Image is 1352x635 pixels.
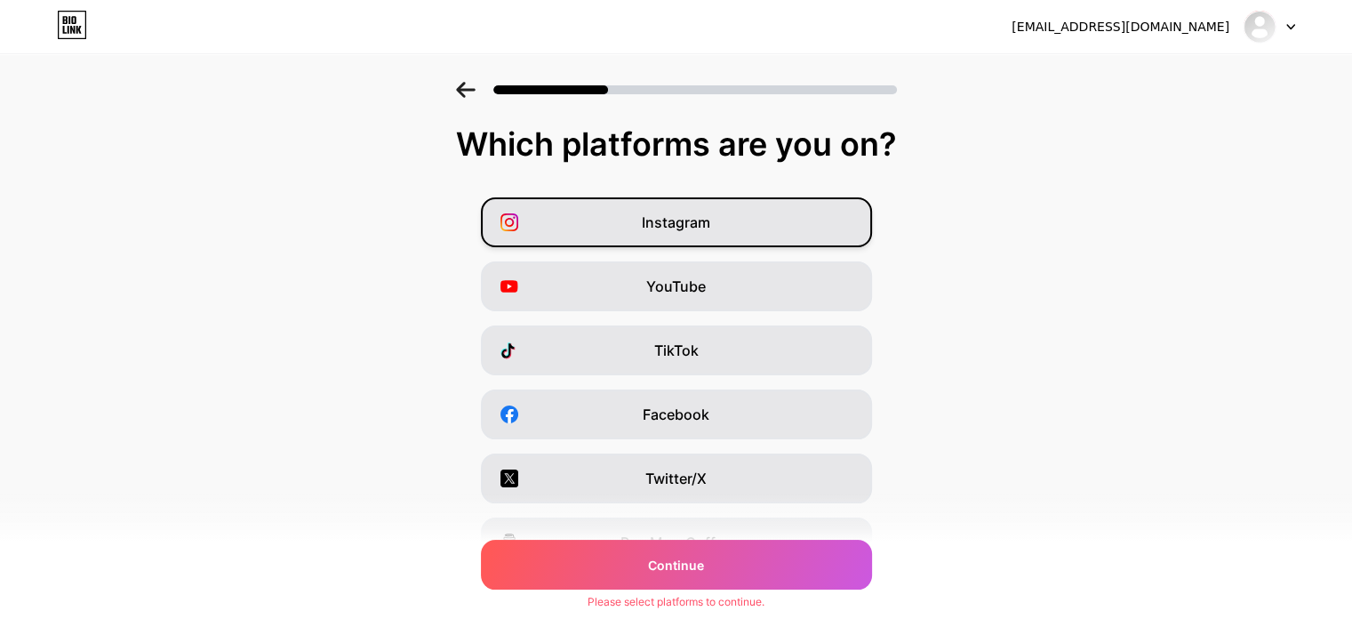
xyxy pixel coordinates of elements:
span: Buy Me a Coffee [620,532,732,553]
span: YouTube [646,276,706,297]
span: TikTok [654,340,699,361]
div: Please select platforms to continue. [588,594,764,610]
span: Twitter/X [645,468,707,489]
span: Facebook [643,404,709,425]
img: scaleeasy [1243,10,1276,44]
span: Instagram [642,212,710,233]
span: Continue [648,556,704,575]
div: Which platforms are you on? [18,126,1334,162]
div: [EMAIL_ADDRESS][DOMAIN_NAME] [1012,18,1229,36]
